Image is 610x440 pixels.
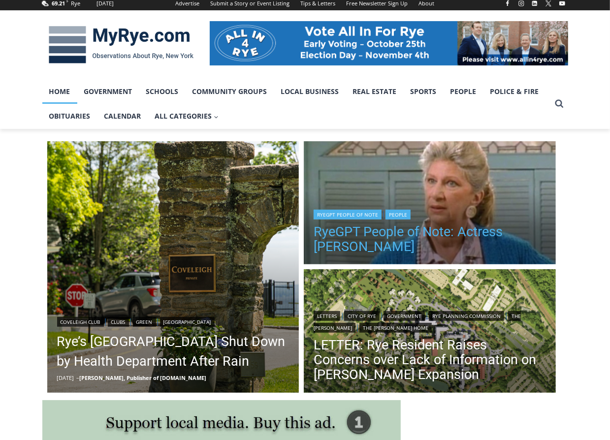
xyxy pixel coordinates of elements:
[249,0,465,95] div: "The first chef I interviewed talked about coming to [GEOGRAPHIC_DATA] from [GEOGRAPHIC_DATA] in ...
[210,21,568,65] img: All in for Rye
[237,95,477,123] a: Intern @ [DOMAIN_NAME]
[257,98,456,120] span: Intern @ [DOMAIN_NAME]
[304,269,556,395] img: (PHOTO: Illustrative plan of The Osborn's proposed site plan from the July 10, 2025 planning comm...
[77,79,139,104] a: Government
[47,141,299,393] img: (PHOTO: Coveleigh Club, at 459 Stuyvesant Avenue in Rye. Credit: Justin Gray.)
[304,141,556,267] img: (PHOTO: Sheridan in an episode of ALF. Public Domain.)
[57,315,289,327] div: | | |
[108,317,129,327] a: Clubs
[0,99,99,123] a: Open Tues. - Sun. [PHONE_NUMBER]
[133,317,156,327] a: Green
[314,309,546,333] div: | | | | |
[429,311,504,321] a: Rye Planning Commission
[359,323,432,333] a: The [PERSON_NAME] Home
[77,374,80,381] span: –
[550,95,568,113] button: View Search Form
[304,269,556,395] a: Read More LETTER: Rye Resident Raises Concerns over Lack of Information on Osborn Expansion
[160,317,215,327] a: [GEOGRAPHIC_DATA]
[42,19,200,70] img: MyRye.com
[314,210,382,220] a: RyeGPT People of Note
[57,374,74,381] time: [DATE]
[3,101,96,139] span: Open Tues. - Sun. [PHONE_NUMBER]
[483,79,546,104] a: Police & Fire
[444,79,483,104] a: People
[139,79,186,104] a: Schools
[384,311,425,321] a: Government
[42,79,550,129] nav: Primary Navigation
[404,79,444,104] a: Sports
[97,104,148,128] a: Calendar
[47,141,299,393] a: Read More Rye’s Coveleigh Beach Shut Down by Health Department After Rain
[385,210,411,220] a: People
[346,79,404,104] a: Real Estate
[42,79,77,104] a: Home
[344,311,380,321] a: City of Rye
[274,79,346,104] a: Local Business
[80,374,207,381] a: [PERSON_NAME], Publisher of [DOMAIN_NAME]
[314,311,340,321] a: Letters
[304,141,556,267] a: Read More RyeGPT People of Note: Actress Liz Sheridan
[42,104,97,128] a: Obituaries
[314,224,546,254] a: RyeGPT People of Note: Actress [PERSON_NAME]
[314,338,546,382] a: LETTER: Rye Resident Raises Concerns over Lack of Information on [PERSON_NAME] Expansion
[101,62,145,118] div: "clearly one of the favorites in the [GEOGRAPHIC_DATA] neighborhood"
[57,332,289,371] a: Rye’s [GEOGRAPHIC_DATA] Shut Down by Health Department After Rain
[57,317,104,327] a: Coveleigh Club
[148,104,226,128] button: Child menu of All Categories
[314,208,546,220] div: |
[186,79,274,104] a: Community Groups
